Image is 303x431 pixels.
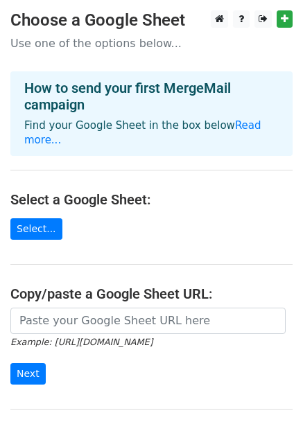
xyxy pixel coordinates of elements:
[10,363,46,385] input: Next
[24,119,261,146] a: Read more...
[10,285,293,302] h4: Copy/paste a Google Sheet URL:
[24,118,279,148] p: Find your Google Sheet in the box below
[10,308,286,334] input: Paste your Google Sheet URL here
[10,36,293,51] p: Use one of the options below...
[24,80,279,113] h4: How to send your first MergeMail campaign
[10,337,153,347] small: Example: [URL][DOMAIN_NAME]
[10,191,293,208] h4: Select a Google Sheet:
[10,218,62,240] a: Select...
[10,10,293,30] h3: Choose a Google Sheet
